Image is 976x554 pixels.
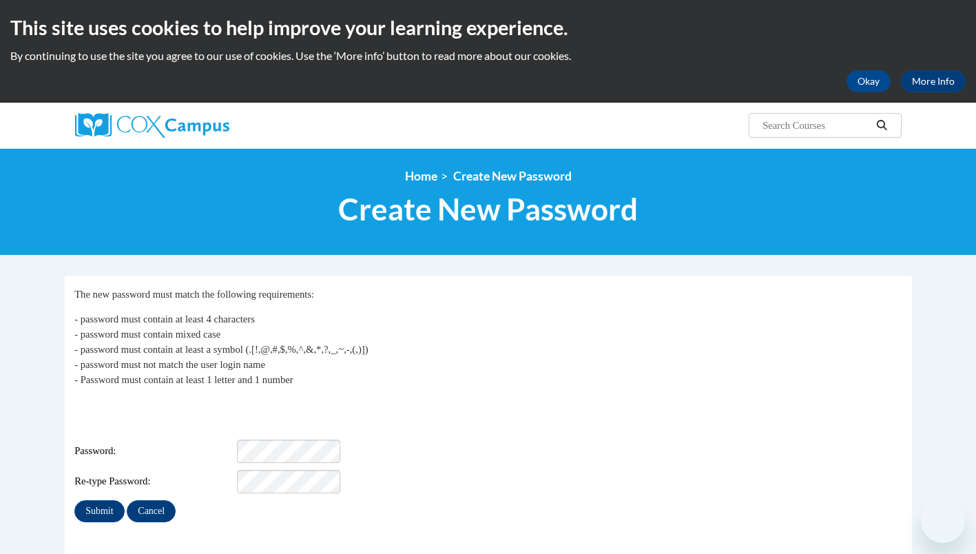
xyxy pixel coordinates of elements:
input: Submit [74,500,124,522]
span: Create New Password [338,191,638,227]
h2: This site uses cookies to help improve your learning experience. [10,14,966,41]
span: Create New Password [453,169,572,183]
input: Cancel [127,500,176,522]
button: Search [871,117,892,134]
a: Cox Campus [75,113,337,138]
img: Cox Campus [75,113,229,138]
a: Home [405,169,437,183]
p: By continuing to use the site you agree to our use of cookies. Use the ‘More info’ button to read... [10,48,966,63]
button: Okay [847,70,891,92]
span: - password must contain at least 4 characters - password must contain mixed case - password must ... [74,314,368,385]
input: Search Courses [761,117,871,134]
span: Password: [74,444,234,459]
a: More Info [901,70,966,92]
span: Re-type Password: [74,474,234,489]
span: The new password must match the following requirements: [74,289,314,300]
iframe: Button to launch messaging window [921,499,965,543]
